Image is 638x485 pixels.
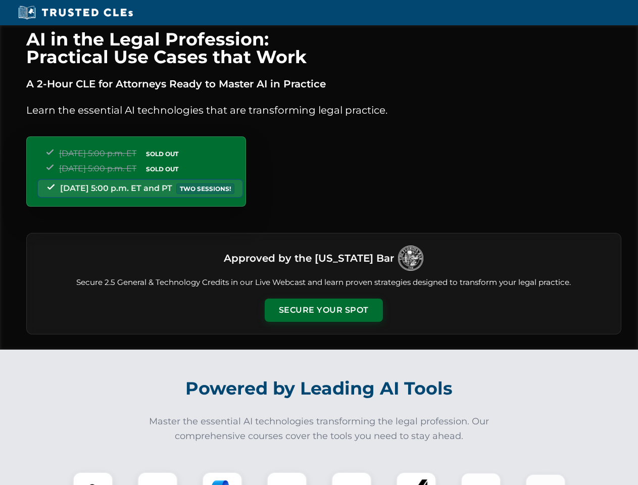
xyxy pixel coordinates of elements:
span: SOLD OUT [142,149,182,159]
span: SOLD OUT [142,164,182,174]
h1: AI in the Legal Profession: Practical Use Cases that Work [26,30,621,66]
span: [DATE] 5:00 p.m. ET [59,164,136,173]
h3: Approved by the [US_STATE] Bar [224,249,394,267]
p: Learn the essential AI technologies that are transforming legal practice. [26,102,621,118]
span: [DATE] 5:00 p.m. ET [59,149,136,158]
p: A 2-Hour CLE for Attorneys Ready to Master AI in Practice [26,76,621,92]
h2: Powered by Leading AI Tools [39,371,599,406]
p: Secure 2.5 General & Technology Credits in our Live Webcast and learn proven strategies designed ... [39,277,609,288]
p: Master the essential AI technologies transforming the legal profession. Our comprehensive courses... [142,414,496,444]
img: Logo [398,246,423,271]
button: Secure Your Spot [265,299,383,322]
img: Trusted CLEs [15,5,136,20]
